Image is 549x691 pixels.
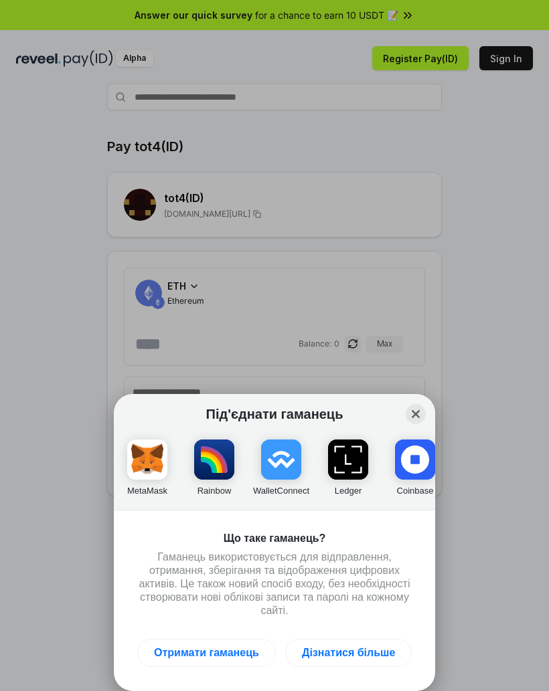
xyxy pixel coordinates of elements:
[395,433,435,497] button: Coinbase
[127,439,167,480] img: svg+xml,%3Csvg%20width%3D%2228%22%20height%3D%2228%22%20viewBox%3D%220%200%2028%2028%22%20fill%3D...
[154,646,259,660] div: Отримати гаманець
[285,639,412,667] a: Дізнатися більше
[328,439,368,480] img: svg+xml,%3Csvg%20xmlns%3D%22http%3A%2F%2Fwww.w3.org%2F2000%2Fsvg%22%20width%3D%2228%22%20height%3...
[137,639,276,667] button: Отримати гаманець
[198,486,232,496] span: Rainbow
[261,439,301,480] img: svg+xml,%3Csvg%20width%3D%2228%22%20height%3D%2228%22%20viewBox%3D%220%200%2028%2028%22%20fill%3D...
[127,486,167,496] span: MetaMask
[261,433,301,497] button: WalletConnect
[194,439,234,480] img: svg+xml,%3Csvg%20width%3D%22120%22%20height%3D%22120%22%20viewBox%3D%220%200%20120%20120%22%20fil...
[395,439,435,480] img: svg+xml,%3Csvg%20width%3D%2228%22%20height%3D%2228%22%20viewBox%3D%220%200%2028%2028%22%20fill%3D...
[335,486,362,496] span: Ledger
[397,486,434,496] span: Coinbase
[302,646,395,660] div: Дізнатися більше
[253,486,309,496] span: WalletConnect
[406,404,426,424] button: Close
[127,406,422,422] h1: Під'єднати гаманець
[135,532,414,545] div: Що таке гаманець?
[135,551,414,617] div: Гаманець використовується для відправлення, отримання, зберігання та відображення цифрових активі...
[328,433,368,497] button: Ledger
[127,433,167,497] button: MetaMask
[194,433,234,497] button: Rainbow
